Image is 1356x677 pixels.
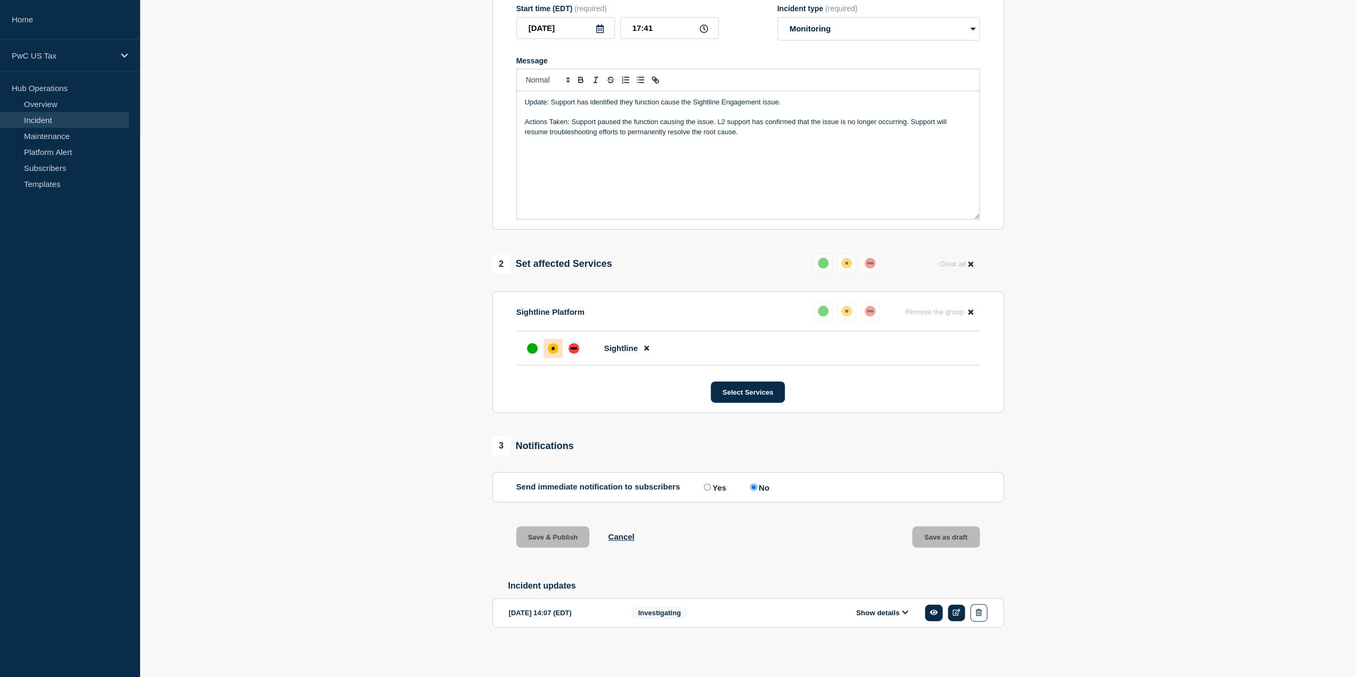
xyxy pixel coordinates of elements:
div: Send immediate notification to subscribers [516,482,980,492]
button: Remove the group [899,301,980,322]
input: HH:MM [620,17,719,39]
select: Incident type [777,17,980,40]
label: No [748,482,769,492]
button: Select Services [711,381,785,403]
input: Yes [704,484,711,491]
div: up [818,306,829,316]
button: Toggle bold text [573,74,588,86]
div: Set affected Services [492,255,612,273]
div: down [569,343,579,354]
span: Investigating [631,607,688,619]
p: Actions Taken: Support paused the function causing the issue. L2 support has confirmed that the i... [525,117,971,137]
div: affected [841,306,852,316]
button: Save as draft [912,526,980,548]
button: up [814,301,833,321]
input: YYYY-MM-DD [516,17,615,39]
button: Save & Publish [516,526,590,548]
p: PwC US Tax [12,51,114,60]
button: down [860,254,880,273]
span: 3 [492,437,510,455]
span: (required) [574,4,607,13]
div: down [865,306,875,316]
div: down [865,258,875,268]
button: up [814,254,833,273]
button: Toggle strikethrough text [603,74,618,86]
button: Toggle italic text [588,74,603,86]
label: Yes [701,482,726,492]
div: Notifications [492,437,574,455]
button: down [860,301,880,321]
span: Font size [521,74,573,86]
button: affected [837,301,856,321]
span: Sightline [604,344,638,353]
input: No [750,484,757,491]
div: Incident type [777,4,980,13]
button: Toggle link [648,74,663,86]
p: Send immediate notification to subscribers [516,482,680,492]
button: affected [837,254,856,273]
div: Start time (EDT) [516,4,719,13]
div: up [527,343,538,354]
button: Show details [853,608,912,617]
span: (required) [825,4,858,13]
span: Remove the group [905,308,964,316]
div: affected [548,343,558,354]
div: Message [516,56,980,65]
p: Sightline Platform [516,307,584,316]
span: 2 [492,255,510,273]
div: up [818,258,829,268]
button: Toggle ordered list [618,74,633,86]
div: affected [841,258,852,268]
div: [DATE] 14:07 (EDT) [509,604,615,622]
h2: Incident updates [508,581,1004,591]
div: Message [517,91,979,219]
p: Update: Support has identified they function cause the Sightline Engagement issue. [525,97,971,107]
button: Cancel [608,532,634,541]
button: Clear all [933,254,979,274]
button: Toggle bulleted list [633,74,648,86]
